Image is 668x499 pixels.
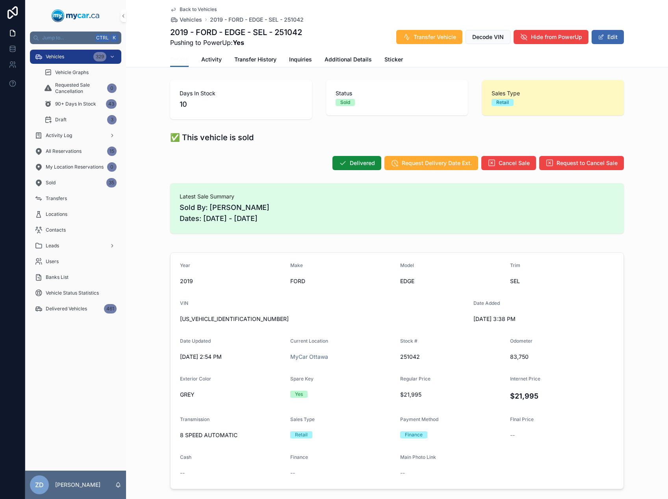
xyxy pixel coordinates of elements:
a: Banks List [30,270,121,284]
span: Make [290,262,303,268]
strong: Yes [233,39,244,46]
span: Main Photo Link [400,454,436,460]
span: Status [336,89,458,97]
button: Edit [592,30,624,44]
span: Sold [46,180,56,186]
a: My Location Reservations0 [30,160,121,174]
span: Sticker [384,56,403,63]
h1: 2019 - FORD - EDGE - SEL - 251042 [170,27,302,38]
a: Vehicle Graphs [39,65,121,80]
span: Year [180,262,190,268]
a: Requested Sale Cancellation0 [39,81,121,95]
a: Sold35 [30,176,121,190]
a: Leads [30,239,121,253]
span: Transmission [180,416,210,422]
span: Spare Key [290,376,314,382]
a: Details [170,52,189,67]
span: -- [510,431,515,439]
span: Odometer [510,338,533,344]
span: Exterior Color [180,376,211,382]
span: Activity [201,56,222,63]
span: Finance [290,454,308,460]
span: 2019 [180,277,284,285]
span: 10 [180,99,302,110]
div: 35 [106,178,117,187]
a: Sticker [384,52,403,68]
a: Locations [30,207,121,221]
span: Details [170,56,189,63]
span: Pushing to PowerUp: [170,38,302,47]
a: 2019 - FORD - EDGE - SEL - 251042 [210,16,304,24]
span: Current Location [290,338,328,344]
span: 90+ Days In Stock [55,101,96,107]
span: Jump to... [42,35,92,41]
button: Jump to...CtrlK [30,32,121,44]
span: EDGE [400,277,504,285]
span: Vehicles [180,16,202,24]
h4: $21,995 [510,391,614,401]
div: 461 [104,304,117,313]
span: Activity Log [46,132,72,139]
span: [DATE] 3:38 PM [473,315,577,323]
span: Transfer Vehicle [414,33,456,41]
span: ZD [35,480,44,490]
a: Vehicles329 [30,50,121,64]
a: Additional Details [325,52,372,68]
button: Hide from PowerUp [514,30,588,44]
a: Inquiries [289,52,312,68]
span: Model [400,262,414,268]
a: Transfer History [234,52,276,68]
span: SEL [510,277,614,285]
div: 15 [107,147,117,156]
span: 251042 [400,353,504,361]
div: 0 [107,162,117,172]
span: K [111,35,117,41]
div: Retail [496,99,509,106]
a: MyCar Ottawa [290,353,328,361]
span: Sales Type [492,89,614,97]
div: Finance [405,431,423,438]
span: Contacts [46,227,66,233]
a: Vehicles [170,16,202,24]
a: Contacts [30,223,121,237]
button: Request Delivery Date Ext. [384,156,478,170]
span: All Reservations [46,148,82,154]
span: Sales Type [290,416,315,422]
a: Activity Log [30,128,121,143]
span: Delivered [350,159,375,167]
button: Cancel Sale [481,156,536,170]
span: Trim [510,262,520,268]
a: Vehicle Status Statistics [30,286,121,300]
span: Leads [46,243,59,249]
a: Delivered Vehicles461 [30,302,121,316]
a: Back to Vehicles [170,6,217,13]
h1: ✅ This vehicle is sold [170,132,254,143]
button: Delivered [332,156,381,170]
span: Ctrl [95,34,109,42]
span: Transfers [46,195,67,202]
div: scrollable content [25,44,126,326]
span: Banks List [46,274,69,280]
span: Additional Details [325,56,372,63]
button: Transfer Vehicle [396,30,462,44]
img: App logo [52,9,100,22]
span: -- [290,469,295,477]
span: Draft [55,117,67,123]
p: [PERSON_NAME] [55,481,100,489]
span: Delivered Vehicles [46,306,87,312]
span: -- [180,469,185,477]
div: Sold [340,99,350,106]
span: Cash [180,454,191,460]
div: Yes [295,391,303,398]
span: Transfer History [234,56,276,63]
div: 329 [93,52,106,61]
span: [US_VEHICLE_IDENTIFICATION_NUMBER] [180,315,467,323]
span: Vehicle Graphs [55,69,89,76]
span: 8 SPEED AUTOMATIC [180,431,284,439]
span: Vehicle Status Statistics [46,290,99,296]
span: Sold By: [PERSON_NAME] Dates: [DATE] - [DATE] [180,202,614,224]
span: Date Updated [180,338,211,344]
a: Draft3 [39,113,121,127]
